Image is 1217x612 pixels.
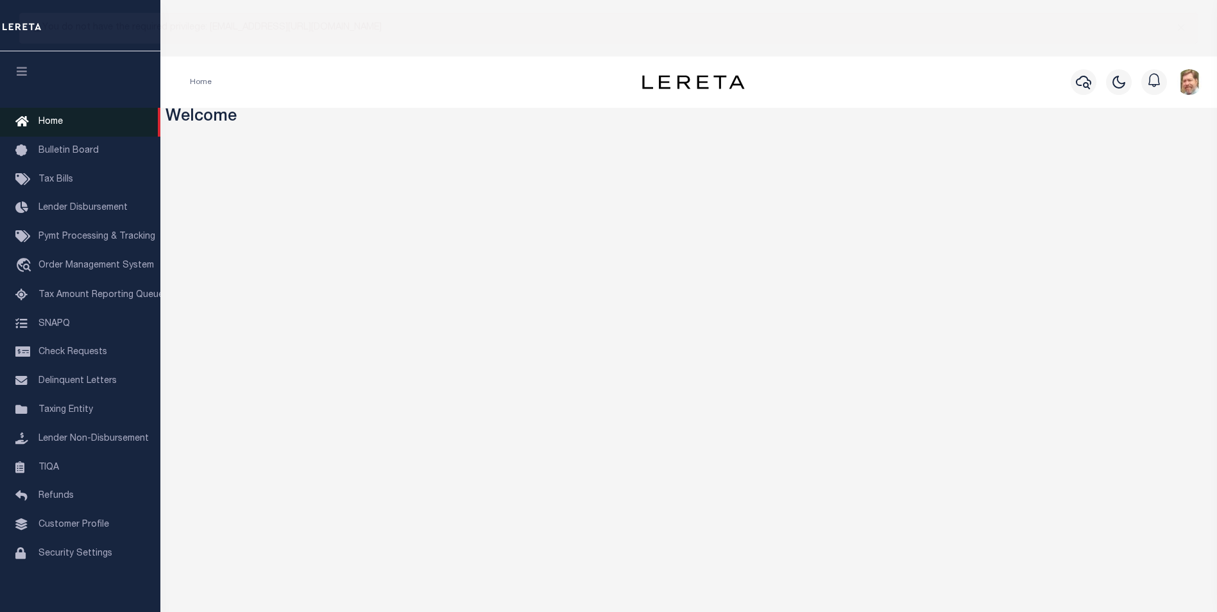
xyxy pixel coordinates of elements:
span: Customer Profile [38,520,109,529]
span: Taxing Entity [38,405,93,414]
span: Security Settings [38,549,112,558]
span: Lender Disbursement [38,203,128,212]
span: Tax Bills [38,175,73,184]
span: TIQA [38,463,59,472]
li: Home [190,76,212,88]
img: logo-dark.svg [642,75,745,89]
span: SNAPQ [38,319,70,328]
span: Lender Non-Disbursement [38,434,149,443]
i: travel_explore [15,258,36,275]
button: Close [1165,13,1197,42]
span: Home [38,117,63,126]
span: Delinquent Letters [38,377,117,386]
h3: Welcome [166,108,1213,128]
span: Bulletin Board [38,146,99,155]
span: Order Management System [38,261,154,270]
div: You do not have the required privilege: [EMAIL_ADDRESS][URL][DOMAIN_NAME] [19,13,1198,44]
span: Pymt Processing & Tracking [38,232,155,241]
span: Refunds [38,491,74,500]
span: Tax Amount Reporting Queue [38,291,164,300]
span: Check Requests [38,348,107,357]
